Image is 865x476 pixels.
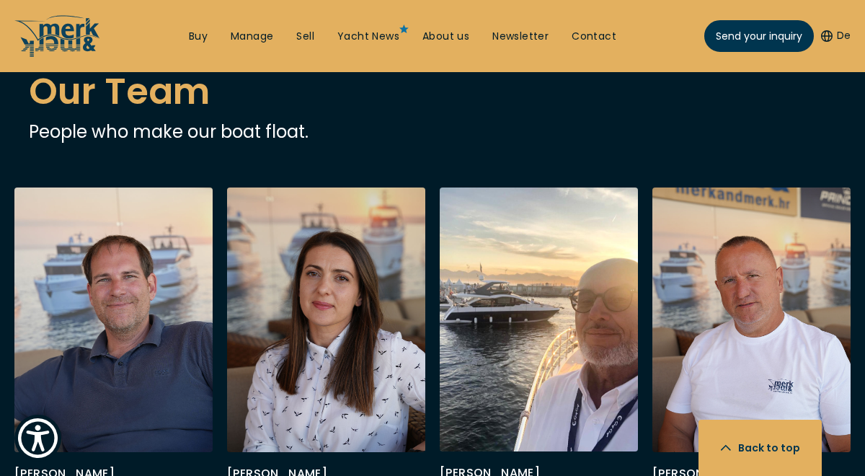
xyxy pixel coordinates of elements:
[296,30,314,44] a: Sell
[29,119,836,144] p: People who make our boat float.
[422,30,469,44] a: About us
[189,30,208,44] a: Buy
[492,30,549,44] a: Newsletter
[704,20,814,52] a: Send your inquiry
[821,29,851,43] button: De
[14,415,61,462] button: Show Accessibility Preferences
[716,29,802,44] span: Send your inquiry
[29,64,836,119] h2: Our Team
[698,420,822,476] button: Back to top
[572,30,616,44] a: Contact
[14,45,101,62] a: /
[337,30,399,44] a: Yacht News
[231,30,273,44] a: Manage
